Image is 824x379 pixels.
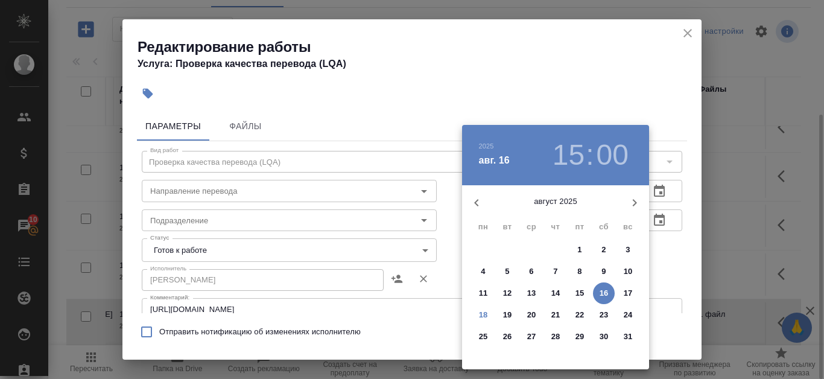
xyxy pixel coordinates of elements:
button: 11 [472,282,494,304]
button: 13 [521,282,542,304]
p: 21 [551,309,560,321]
button: 29 [569,326,591,348]
button: 7 [545,261,566,282]
p: 28 [551,331,560,343]
button: 9 [593,261,615,282]
button: 15 [569,282,591,304]
button: 30 [593,326,615,348]
p: 26 [503,331,512,343]
span: вт [496,221,518,233]
button: 16 [593,282,615,304]
p: 6 [529,266,533,278]
p: 31 [624,331,633,343]
p: 23 [600,309,609,321]
p: 17 [624,287,633,299]
button: 25 [472,326,494,348]
span: сб [593,221,615,233]
p: 19 [503,309,512,321]
button: 17 [617,282,639,304]
p: 14 [551,287,560,299]
p: 15 [575,287,585,299]
p: август 2025 [491,196,620,208]
span: вс [617,221,639,233]
p: 9 [601,266,606,278]
p: 13 [527,287,536,299]
button: 6 [521,261,542,282]
span: ср [521,221,542,233]
span: пн [472,221,494,233]
button: 21 [545,304,566,326]
button: 24 [617,304,639,326]
button: 27 [521,326,542,348]
p: 29 [575,331,585,343]
p: 2 [601,244,606,256]
p: 11 [479,287,488,299]
button: 23 [593,304,615,326]
p: 7 [553,266,557,278]
p: 20 [527,309,536,321]
button: 10 [617,261,639,282]
button: 20 [521,304,542,326]
p: 5 [505,266,509,278]
p: 24 [624,309,633,321]
span: пт [569,221,591,233]
p: 12 [503,287,512,299]
button: авг. 16 [479,153,510,168]
button: 5 [496,261,518,282]
button: 22 [569,304,591,326]
button: 31 [617,326,639,348]
button: 15 [553,138,585,172]
h3: : [586,138,594,172]
p: 4 [481,266,485,278]
p: 3 [626,244,630,256]
button: 2025 [479,142,494,150]
button: 8 [569,261,591,282]
button: 00 [597,138,629,172]
button: 12 [496,282,518,304]
p: 1 [577,244,582,256]
button: 14 [545,282,566,304]
button: 4 [472,261,494,282]
p: 10 [624,266,633,278]
p: 8 [577,266,582,278]
p: 27 [527,331,536,343]
p: 16 [600,287,609,299]
span: чт [545,221,566,233]
button: 18 [472,304,494,326]
button: 19 [496,304,518,326]
button: 2 [593,239,615,261]
button: 1 [569,239,591,261]
button: 28 [545,326,566,348]
button: 3 [617,239,639,261]
p: 25 [479,331,488,343]
p: 30 [600,331,609,343]
p: 22 [575,309,585,321]
p: 18 [479,309,488,321]
button: 26 [496,326,518,348]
